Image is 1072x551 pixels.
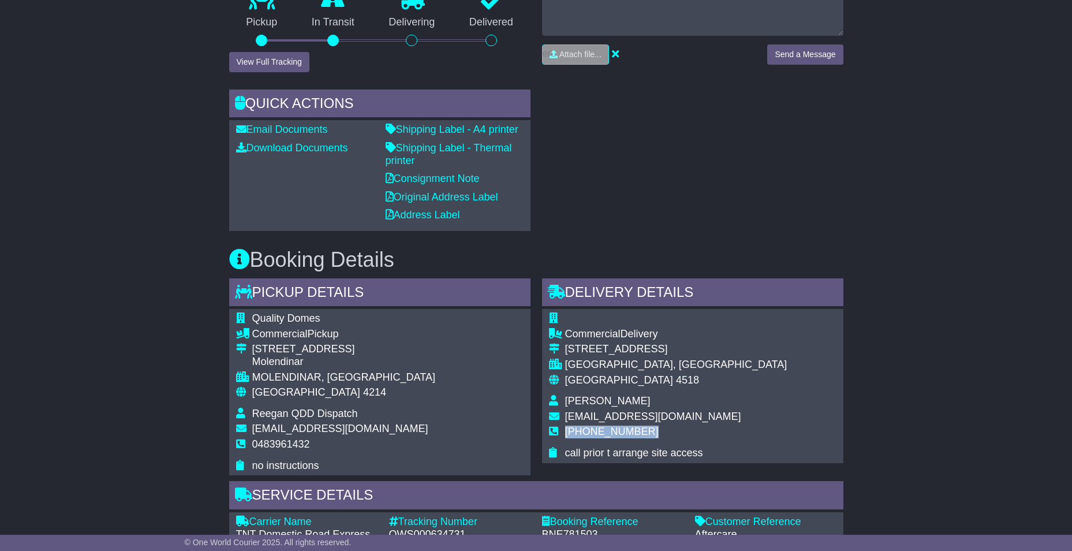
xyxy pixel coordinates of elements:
[252,386,360,398] span: [GEOGRAPHIC_DATA]
[185,538,352,547] span: © One World Courier 2025. All rights reserved.
[229,16,295,29] p: Pickup
[363,386,386,398] span: 4214
[252,408,358,419] span: Reegan QDD Dispatch
[236,516,378,528] div: Carrier Name
[565,395,651,407] span: [PERSON_NAME]
[542,516,683,528] div: Booking Reference
[236,142,348,154] a: Download Documents
[252,328,308,340] span: Commercial
[542,278,843,310] div: Delivery Details
[389,528,531,541] div: OWS000634731
[565,328,787,341] div: Delivery
[565,328,621,340] span: Commercial
[252,371,435,384] div: MOLENDINAR, [GEOGRAPHIC_DATA]
[294,16,372,29] p: In Transit
[386,142,512,166] a: Shipping Label - Thermal printer
[252,343,435,356] div: [STREET_ADDRESS]
[695,528,836,541] div: Aftercare
[386,124,518,135] a: Shipping Label - A4 printer
[565,343,787,356] div: [STREET_ADDRESS]
[452,16,531,29] p: Delivered
[386,173,480,184] a: Consignment Note
[252,328,435,341] div: Pickup
[767,44,843,65] button: Send a Message
[252,423,428,434] span: [EMAIL_ADDRESS][DOMAIN_NAME]
[386,191,498,203] a: Original Address Label
[676,374,699,386] span: 4518
[372,16,453,29] p: Delivering
[229,52,309,72] button: View Full Tracking
[386,209,460,221] a: Address Label
[252,312,320,324] span: Quality Domes
[252,438,310,450] span: 0483961432
[252,460,319,471] span: no instructions
[229,481,843,512] div: Service Details
[565,359,787,371] div: [GEOGRAPHIC_DATA], [GEOGRAPHIC_DATA]
[252,356,435,368] div: Molendinar
[236,124,328,135] a: Email Documents
[236,528,378,541] div: TNT Domestic Road Express
[389,516,531,528] div: Tracking Number
[542,528,683,541] div: BNE781503
[229,278,531,310] div: Pickup Details
[695,516,836,528] div: Customer Reference
[565,426,659,437] span: [PHONE_NUMBER]
[565,447,703,459] span: call prior t arrange site access
[565,411,741,422] span: [EMAIL_ADDRESS][DOMAIN_NAME]
[229,248,843,271] h3: Booking Details
[229,90,531,121] div: Quick Actions
[565,374,673,386] span: [GEOGRAPHIC_DATA]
